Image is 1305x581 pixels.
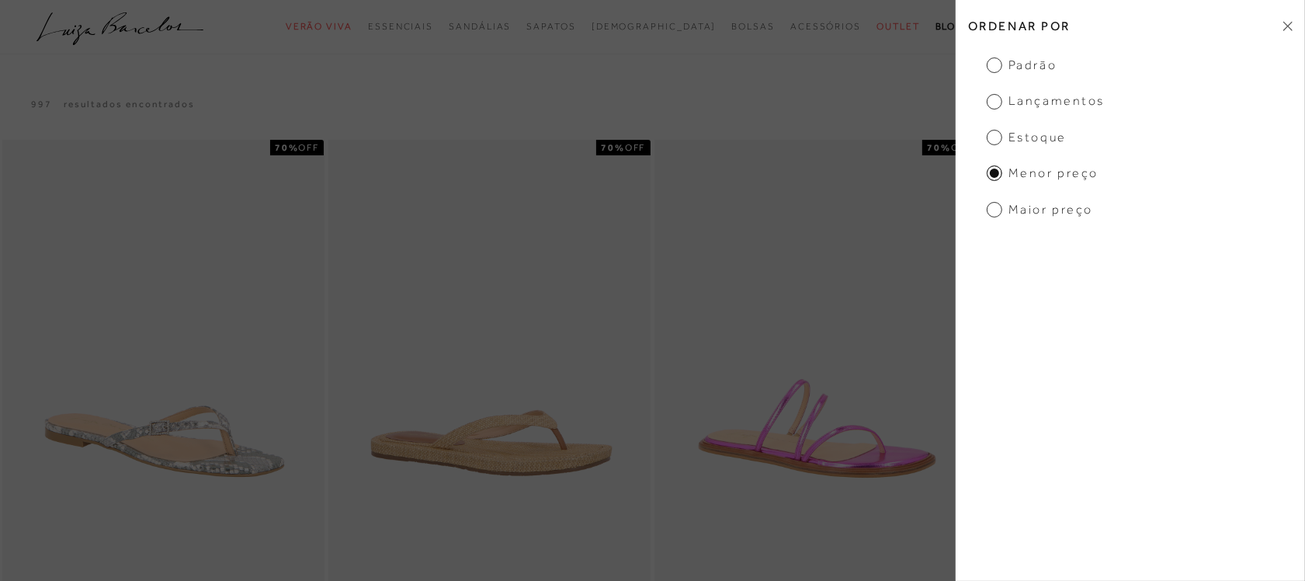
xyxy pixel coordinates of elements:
span: [DEMOGRAPHIC_DATA] [592,21,717,32]
span: Essenciais [368,21,433,32]
span: Sandálias [449,21,511,32]
a: BLOG LB [935,12,980,41]
a: categoryNavScreenReaderText [368,12,433,41]
a: categoryNavScreenReaderText [790,12,861,41]
strong: 70% [927,142,951,153]
span: Maior Preço [987,201,1093,218]
span: Padrão [987,57,1057,74]
span: OFF [625,142,646,153]
span: Acessórios [790,21,861,32]
span: Outlet [876,21,920,32]
span: BLOG LB [935,21,980,32]
a: categoryNavScreenReaderText [286,12,352,41]
span: Estoque [987,129,1067,146]
span: Menor Preço [987,165,1098,182]
h2: Ordenar por [956,8,1305,44]
span: Sapatos [526,21,575,32]
span: OFF [298,142,319,153]
a: categoryNavScreenReaderText [526,12,575,41]
a: categoryNavScreenReaderText [449,12,511,41]
strong: 70% [275,142,299,153]
p: 997 [31,98,52,111]
a: noSubCategoriesText [592,12,717,41]
a: categoryNavScreenReaderText [876,12,920,41]
span: Verão Viva [286,21,352,32]
a: categoryNavScreenReaderText [731,12,775,41]
span: Lançamentos [987,92,1105,110]
span: Bolsas [731,21,775,32]
span: OFF [951,142,972,153]
p: resultados encontrados [64,98,195,111]
strong: 70% [601,142,625,153]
